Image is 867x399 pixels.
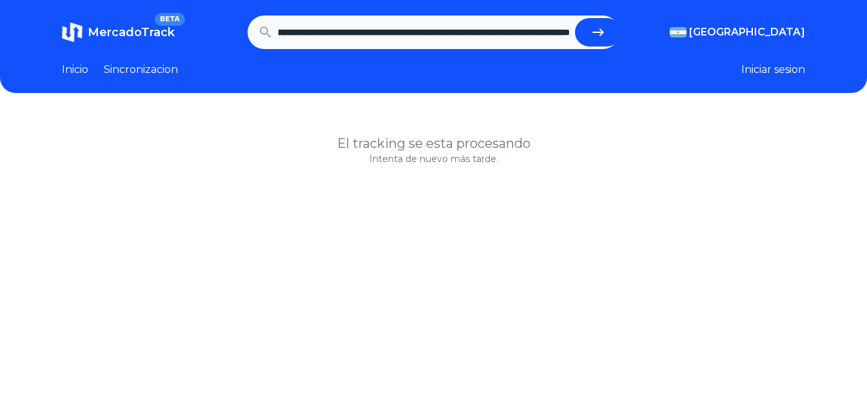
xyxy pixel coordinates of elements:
span: [GEOGRAPHIC_DATA] [689,25,805,40]
span: MercadoTrack [88,25,175,39]
button: [GEOGRAPHIC_DATA] [670,25,805,40]
p: Intenta de nuevo más tarde. [62,152,805,165]
h1: El tracking se esta procesando [62,134,805,152]
button: Iniciar sesion [741,62,805,77]
a: Sincronizacion [104,62,178,77]
a: MercadoTrackBETA [62,22,175,43]
img: Argentina [670,27,687,37]
span: BETA [155,13,185,26]
a: Inicio [62,62,88,77]
img: MercadoTrack [62,22,83,43]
